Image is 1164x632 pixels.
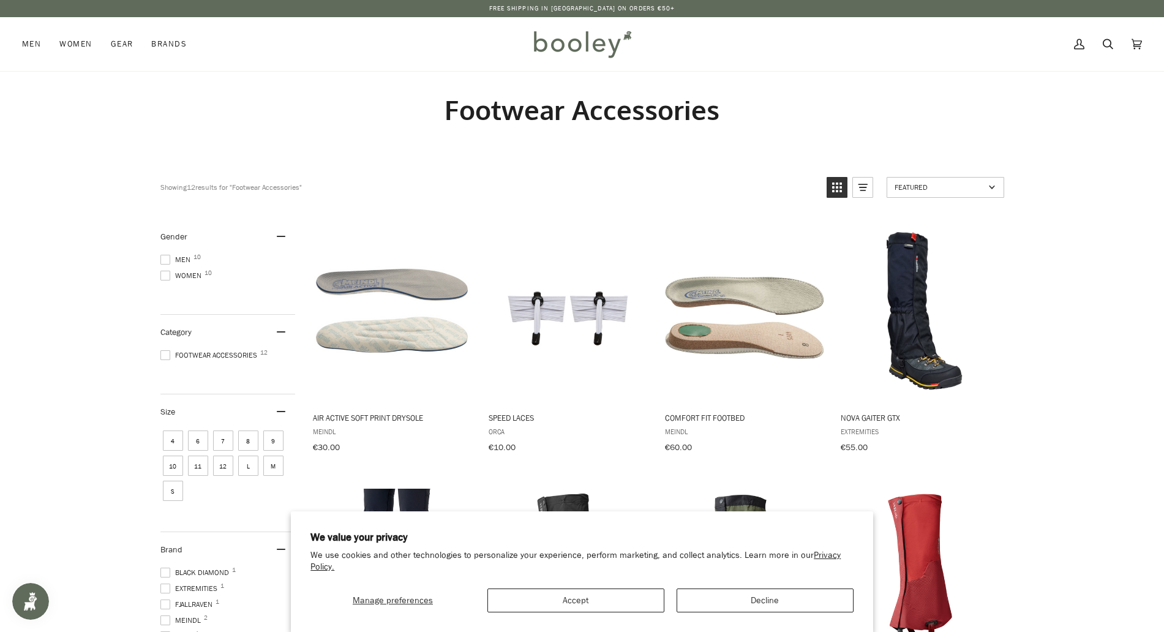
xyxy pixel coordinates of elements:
span: Extremities [160,583,221,594]
span: Size: 6 [188,431,208,451]
span: Nova Gaiter GTX [841,412,999,423]
button: Decline [677,589,854,612]
a: Men [22,17,50,71]
span: Comfort Fit Footbed [665,412,824,423]
span: €55.00 [841,442,868,453]
span: Size: 8 [238,431,258,451]
span: Size [160,406,175,418]
a: Air Active Soft Print Drysole [311,219,473,457]
span: Brands [151,38,187,50]
p: We use cookies and other technologies to personalize your experience, perform marketing, and coll... [310,550,854,573]
span: Meindl [313,426,471,437]
span: Category [160,326,192,338]
b: 12 [187,182,195,192]
img: Air Active Soft Print Drysole - Booley Galway [311,230,473,392]
span: Black Diamond [160,567,233,578]
p: Free Shipping in [GEOGRAPHIC_DATA] on Orders €50+ [489,4,675,13]
span: Size: L [238,456,258,476]
span: Gender [160,231,187,243]
span: 1 [216,599,219,605]
span: 12 [260,350,268,356]
span: €60.00 [665,442,692,453]
a: Comfort Fit Footbed [663,219,825,457]
span: Size: 10 [163,456,183,476]
a: View list mode [852,177,873,198]
span: 1 [232,567,236,573]
button: Manage preferences [310,589,475,612]
a: Women [50,17,101,71]
span: 10 [205,270,212,276]
span: 10 [193,254,201,260]
span: Size: M [263,456,283,476]
img: Extremities Nova Gaiter GTX Black - Booley Galway [839,230,1001,392]
span: Featured [895,182,985,192]
span: Fjallraven [160,599,216,610]
span: Meindl [665,426,824,437]
span: Size: 12 [213,456,233,476]
a: Brands [142,17,196,71]
img: Booley [528,26,636,62]
a: Gear [102,17,143,71]
img: Comfort Fit Footbed - Booley Galway [663,230,825,392]
a: Privacy Policy. [310,549,841,573]
a: View grid mode [827,177,847,198]
a: Nova Gaiter GTX [839,219,1001,457]
span: Men [22,38,41,50]
span: Manage preferences [353,595,433,606]
span: 1 [220,583,224,589]
span: Air Active Soft Print Drysole [313,412,471,423]
span: Size: 9 [263,431,283,451]
span: Size: 11 [188,456,208,476]
span: Women [59,38,92,50]
span: €10.00 [489,442,516,453]
span: Gear [111,38,133,50]
h1: Footwear Accessories [160,93,1004,127]
span: Women [160,270,205,281]
img: Orca Speed Laces White - Booley Galway [487,230,649,392]
span: €30.00 [313,442,340,453]
span: Size: 4 [163,431,183,451]
span: Footwear Accessories [160,350,261,361]
button: Accept [487,589,664,612]
span: Extremities [841,426,999,437]
span: 2 [204,615,208,621]
div: Showing results for "Footwear Accessories" [160,177,817,198]
h2: We value your privacy [310,531,854,544]
a: Sort options [887,177,1004,198]
iframe: Button to open loyalty program pop-up [12,583,49,620]
span: Brand [160,544,182,555]
span: Men [160,254,194,265]
span: Speed Laces [489,412,647,423]
span: Meindl [160,615,205,626]
span: Size: S [163,481,183,501]
span: Size: 7 [213,431,233,451]
a: Speed Laces [487,219,649,457]
span: Orca [489,426,647,437]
